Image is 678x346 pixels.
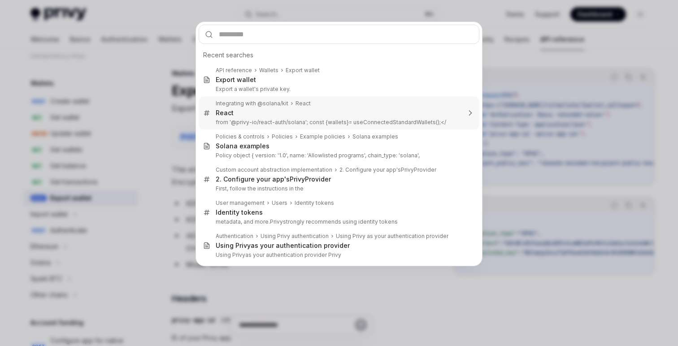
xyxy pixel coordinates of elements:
b: Privy [270,218,283,225]
b: Using Privy [216,242,251,249]
p: as your authentication provider Privy [216,251,461,259]
div: na examples [216,142,269,150]
div: 2. Configure your app's [216,175,331,183]
b: Using Privy [216,251,245,258]
div: Authentication [216,233,253,240]
div: Policies [272,133,293,140]
div: Example policies [300,133,345,140]
div: Identity tokens [216,208,263,216]
p: Export a wallet's private key. [216,86,461,93]
p: from '@privy-io/react-auth/solana'; const {wallets} [216,119,461,126]
b: Sola [216,142,230,150]
p: First, follow the instructions in the [216,185,461,192]
b: PrivyProvider [290,175,331,183]
div: 2. Configure your app's [339,166,436,173]
div: Using Privy as your authentication provider [336,233,448,240]
div: Custom account abstraction implementation [216,166,332,173]
b: Export wallet [216,76,256,83]
div: Using Privy authentication [261,233,329,240]
b: = useConnectedStandardWallets(); [349,119,441,125]
div: Policies & controls [216,133,265,140]
mark: </ [349,119,446,125]
div: Export wallet [286,67,320,74]
div: as your authentication provider [216,242,350,250]
p: metadata, and more. strongly recommends using identity tokens [216,218,461,225]
div: Identity tokens [295,199,334,207]
div: React [296,100,311,107]
b: PrivyProvider [401,166,436,173]
div: Integrating with @solana/kit [216,100,288,107]
div: Users [272,199,287,207]
div: User management [216,199,265,207]
div: Wallets [259,67,278,74]
div: React [216,109,234,117]
div: Solana examples [352,133,398,140]
span: Recent searches [203,51,253,60]
p: Policy object { version: '1.0', name: 'Allowlisted programs', chain_type: 'solana', [216,152,461,159]
div: API reference [216,67,252,74]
